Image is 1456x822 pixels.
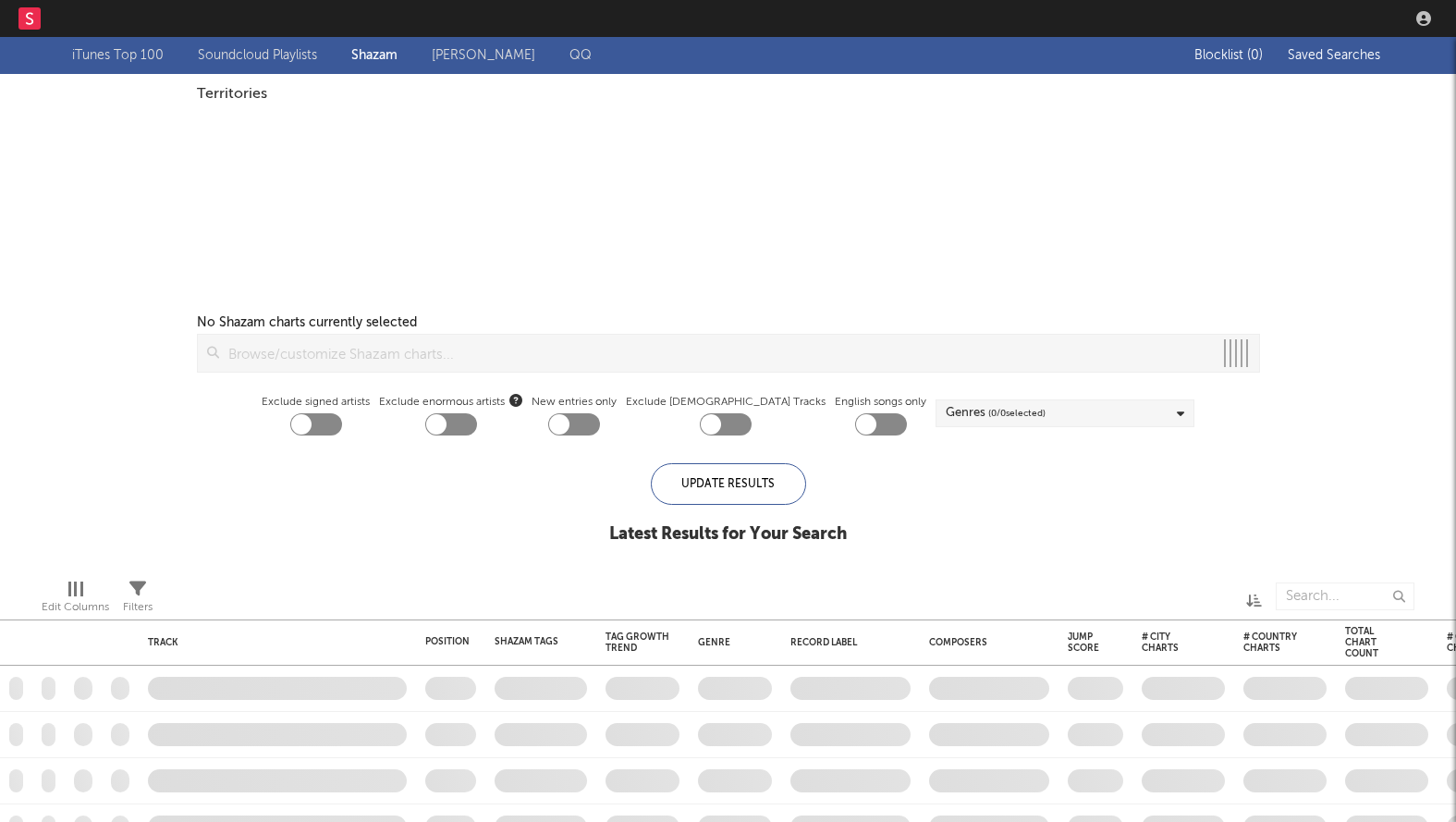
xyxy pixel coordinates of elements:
span: ( 0 / 0 selected) [988,402,1046,424]
div: No Shazam charts currently selected [197,312,417,334]
div: Composers [929,637,1040,648]
div: Tag Growth Trend [606,632,670,654]
a: QQ [569,44,592,67]
span: Saved Searches [1288,49,1384,62]
div: Genre [698,637,763,648]
div: Filters [123,596,153,619]
label: Exclude signed artists [262,391,370,413]
input: Browse/customize Shazam charts... [219,335,1213,372]
label: New entries only [532,391,617,413]
a: iTunes Top 100 [72,44,164,67]
div: Total Chart Count [1345,626,1401,659]
a: [PERSON_NAME] [432,44,535,67]
a: Soundcloud Playlists [198,44,317,67]
div: # City Charts [1142,632,1197,654]
div: Edit Columns [42,573,109,627]
div: Record Label [790,637,901,648]
div: Edit Columns [42,596,109,619]
div: Track [148,637,398,648]
div: Shazam Tags [495,636,559,647]
button: Saved Searches [1282,48,1384,63]
button: Exclude enormous artists [509,391,522,409]
div: # Country Charts [1243,632,1299,654]
div: Latest Results for Your Search [609,523,847,546]
div: Filters [123,573,153,627]
span: Exclude enormous artists [379,391,522,413]
div: Jump Score [1068,632,1099,654]
div: Territories [197,83,1260,105]
label: Exclude [DEMOGRAPHIC_DATA] Tracks [626,391,826,413]
div: Update Results [651,463,806,505]
div: Genres [946,402,1046,424]
input: Search... [1276,583,1414,610]
span: Blocklist [1194,49,1263,62]
span: ( 0 ) [1247,49,1263,62]
div: Position [425,636,470,647]
label: English songs only [835,391,926,413]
